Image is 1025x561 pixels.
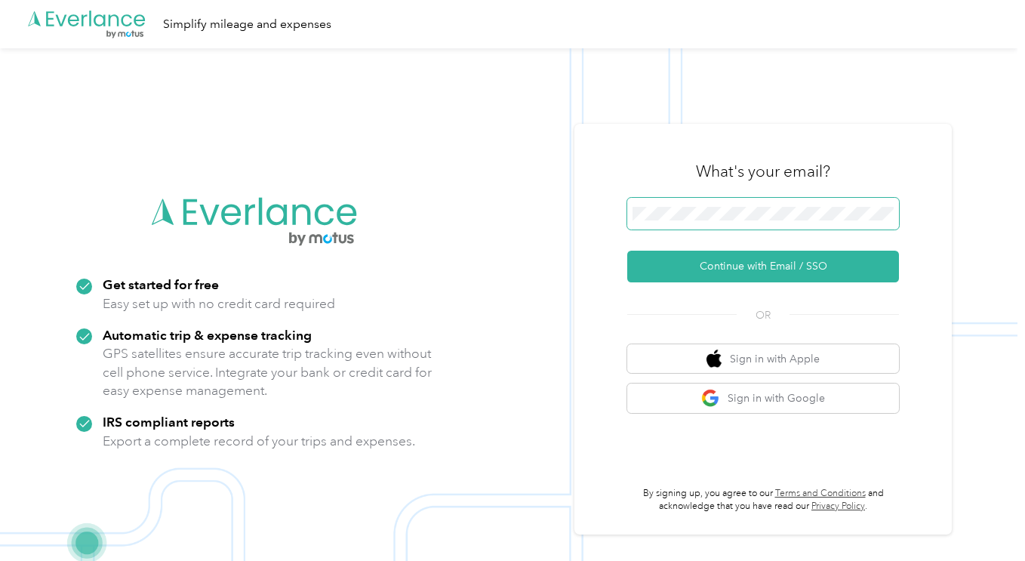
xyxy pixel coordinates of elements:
[696,161,830,182] h3: What's your email?
[627,344,899,374] button: apple logoSign in with Apple
[103,276,219,292] strong: Get started for free
[163,15,331,34] div: Simplify mileage and expenses
[701,389,720,408] img: google logo
[775,488,866,499] a: Terms and Conditions
[737,307,790,323] span: OR
[627,487,899,513] p: By signing up, you agree to our and acknowledge that you have read our .
[103,327,312,343] strong: Automatic trip & expense tracking
[103,344,432,400] p: GPS satellites ensure accurate trip tracking even without cell phone service. Integrate your bank...
[627,251,899,282] button: Continue with Email / SSO
[627,384,899,413] button: google logoSign in with Google
[103,294,335,313] p: Easy set up with no credit card required
[103,432,415,451] p: Export a complete record of your trips and expenses.
[811,501,865,512] a: Privacy Policy
[706,350,722,368] img: apple logo
[103,414,235,430] strong: IRS compliant reports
